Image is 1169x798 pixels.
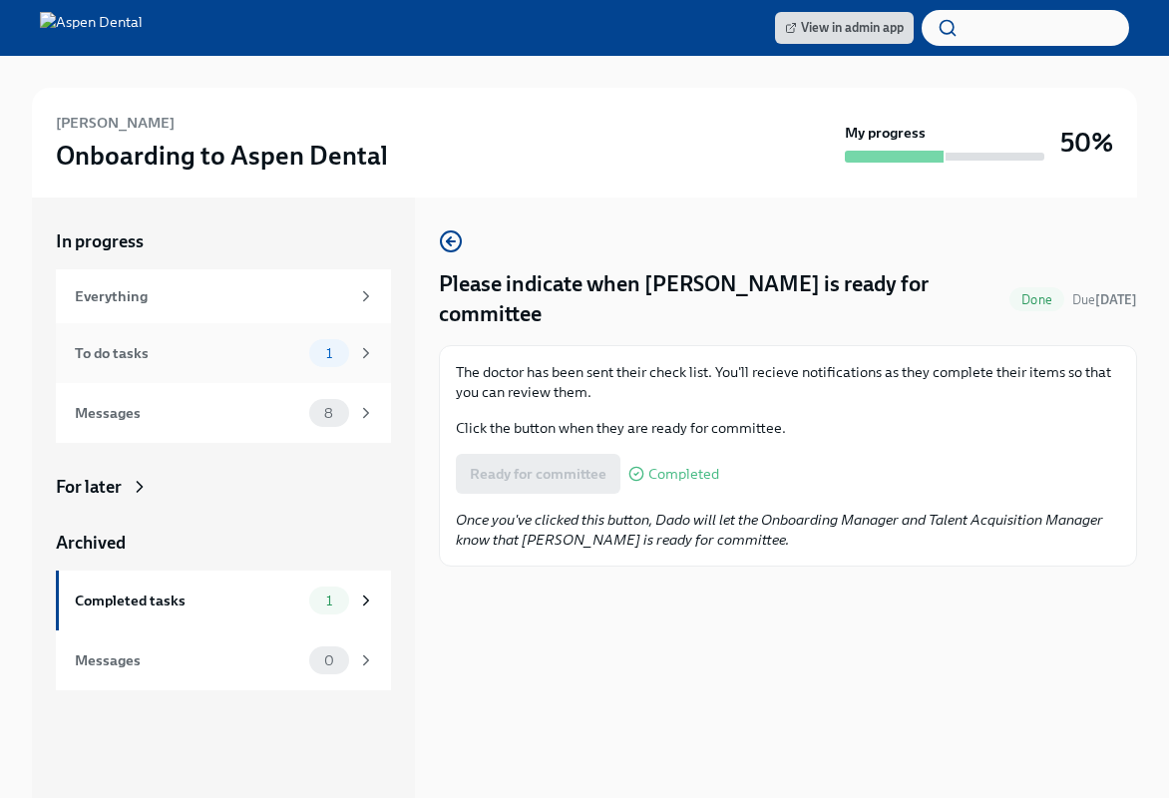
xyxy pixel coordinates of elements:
[75,590,301,611] div: Completed tasks
[56,323,391,383] a: To do tasks1
[56,571,391,630] a: Completed tasks1
[1060,125,1113,161] h3: 50%
[456,418,1120,438] p: Click the button when they are ready for committee.
[314,594,344,608] span: 1
[845,123,926,143] strong: My progress
[56,475,122,499] div: For later
[775,12,914,44] a: View in admin app
[648,467,719,482] span: Completed
[1095,292,1137,307] strong: [DATE]
[312,406,345,421] span: 8
[1072,290,1137,309] span: July 30th, 2025 10:00
[75,649,301,671] div: Messages
[312,653,346,668] span: 0
[56,112,175,134] h6: [PERSON_NAME]
[1072,292,1137,307] span: Due
[56,229,391,253] a: In progress
[75,402,301,424] div: Messages
[456,511,1103,549] em: Once you've clicked this button, Dado will let the Onboarding Manager and Talent Acquisition Mana...
[456,362,1120,402] p: The doctor has been sent their check list. You'll recieve notifications as they complete their it...
[75,285,349,307] div: Everything
[1009,292,1064,307] span: Done
[439,269,1001,329] h4: Please indicate when [PERSON_NAME] is ready for committee
[56,138,388,174] h3: Onboarding to Aspen Dental
[40,12,143,44] img: Aspen Dental
[785,18,904,38] span: View in admin app
[56,475,391,499] a: For later
[314,346,344,361] span: 1
[75,342,301,364] div: To do tasks
[56,383,391,443] a: Messages8
[56,269,391,323] a: Everything
[56,630,391,690] a: Messages0
[56,531,391,555] a: Archived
